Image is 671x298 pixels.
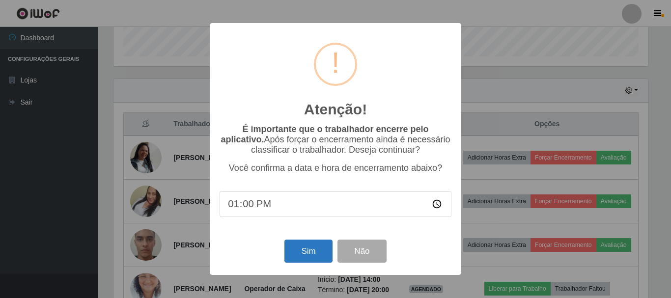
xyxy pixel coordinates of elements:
button: Não [337,240,386,263]
h2: Atenção! [304,101,367,118]
b: É importante que o trabalhador encerre pelo aplicativo. [221,124,428,144]
button: Sim [284,240,332,263]
p: Após forçar o encerramento ainda é necessário classificar o trabalhador. Deseja continuar? [220,124,451,155]
p: Você confirma a data e hora de encerramento abaixo? [220,163,451,173]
